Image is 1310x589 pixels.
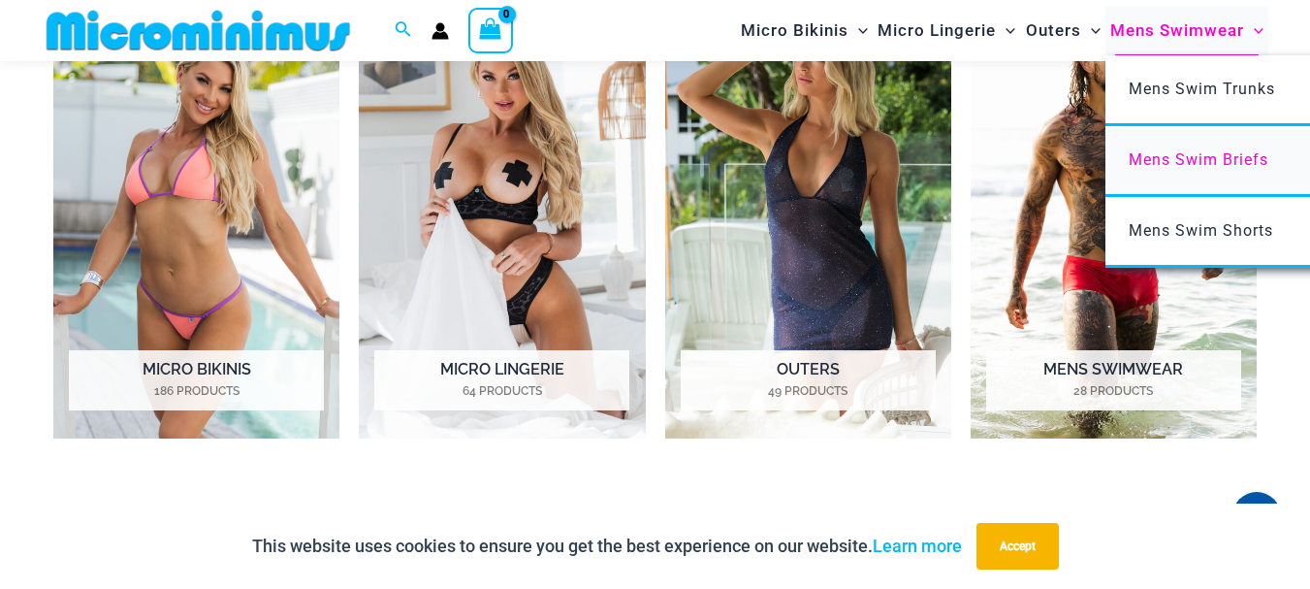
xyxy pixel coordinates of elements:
[252,532,962,561] p: This website uses cookies to ensure you get the best experience on our website.
[1021,6,1105,55] a: OutersMenu ToggleMenu Toggle
[69,350,324,410] h2: Micro Bikinis
[873,536,962,556] a: Learn more
[681,382,936,400] mark: 49 Products
[1129,221,1273,240] span: Mens Swim Shorts
[374,382,629,400] mark: 64 Products
[986,350,1241,410] h2: Mens Swimwear
[1110,6,1244,55] span: Mens Swimwear
[681,350,936,410] h2: Outers
[431,22,449,40] a: Account icon link
[395,18,412,43] a: Search icon link
[468,8,513,52] a: View Shopping Cart, empty
[374,350,629,410] h2: Micro Lingerie
[1105,6,1268,55] a: Mens SwimwearMenu ToggleMenu Toggle
[986,382,1241,400] mark: 28 Products
[736,6,873,55] a: Micro BikinisMenu ToggleMenu Toggle
[976,523,1059,570] button: Accept
[1244,6,1263,55] span: Menu Toggle
[733,3,1271,58] nav: Site Navigation
[1129,150,1268,169] span: Mens Swim Briefs
[873,6,1020,55] a: Micro LingerieMenu ToggleMenu Toggle
[1129,80,1275,98] span: Mens Swim Trunks
[741,6,848,55] span: Micro Bikinis
[1081,6,1101,55] span: Menu Toggle
[1026,6,1081,55] span: Outers
[996,6,1015,55] span: Menu Toggle
[69,382,324,400] mark: 186 Products
[39,9,358,52] img: MM SHOP LOGO FLAT
[848,6,868,55] span: Menu Toggle
[878,6,996,55] span: Micro Lingerie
